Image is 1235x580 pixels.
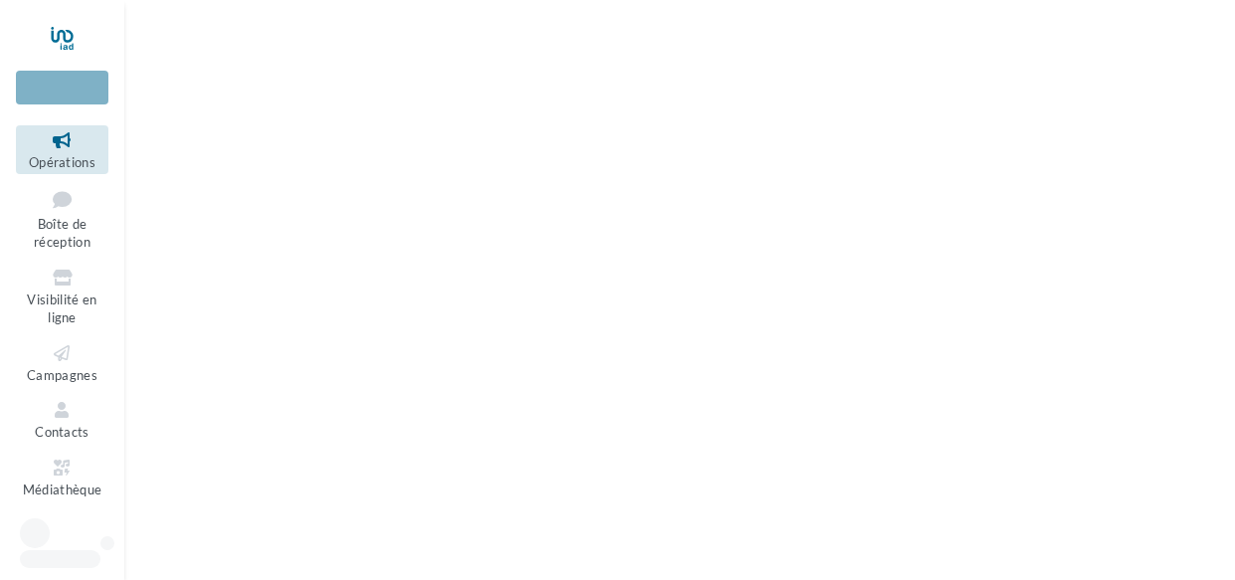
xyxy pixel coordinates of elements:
a: Visibilité en ligne [16,263,108,330]
span: Visibilité en ligne [27,291,96,326]
span: Médiathèque [23,482,102,497]
span: Campagnes [27,367,97,383]
a: Calendrier [16,509,108,558]
a: Boîte de réception [16,182,108,255]
span: Contacts [35,424,89,440]
div: Nouvelle campagne [16,71,108,104]
span: Opérations [29,154,95,170]
a: Médiathèque [16,453,108,501]
a: Campagnes [16,338,108,387]
a: Opérations [16,125,108,174]
a: Contacts [16,395,108,444]
span: Boîte de réception [34,216,90,251]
